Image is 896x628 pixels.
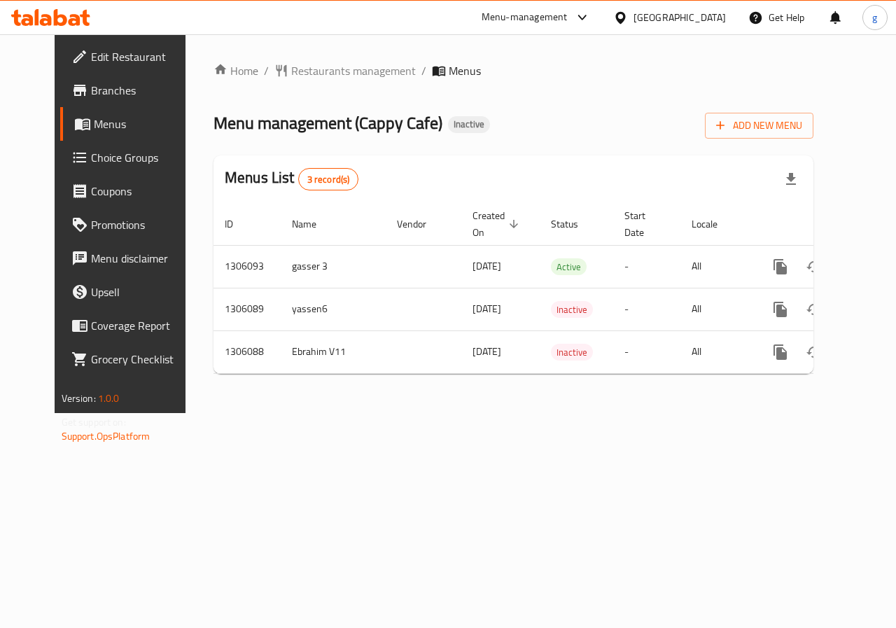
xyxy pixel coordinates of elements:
span: Name [292,216,335,232]
nav: breadcrumb [213,62,813,79]
li: / [421,62,426,79]
a: Coverage Report [60,309,204,342]
div: Total records count [298,168,359,190]
div: Inactive [448,116,490,133]
td: gasser 3 [281,245,386,288]
td: 1306093 [213,245,281,288]
span: Menus [94,116,193,132]
span: Menu management ( Cappy Cafe ) [213,107,442,139]
span: Inactive [551,344,593,361]
a: Edit Restaurant [60,40,204,74]
span: Menus [449,62,481,79]
span: Active [551,259,587,275]
span: ID [225,216,251,232]
span: Inactive [448,118,490,130]
button: Add New Menu [705,113,813,139]
span: Menu disclaimer [91,250,193,267]
a: Home [213,62,258,79]
a: Choice Groups [60,141,204,174]
span: Created On [472,207,523,241]
span: Edit Restaurant [91,48,193,65]
div: [GEOGRAPHIC_DATA] [633,10,726,25]
span: [DATE] [472,300,501,318]
button: more [764,293,797,326]
td: - [613,288,680,330]
span: Inactive [551,302,593,318]
span: Get support on: [62,413,126,431]
a: Promotions [60,208,204,242]
td: All [680,288,752,330]
td: - [613,330,680,373]
span: Branches [91,82,193,99]
a: Menus [60,107,204,141]
span: [DATE] [472,257,501,275]
span: Upsell [91,284,193,300]
div: Inactive [551,301,593,318]
button: more [764,335,797,369]
button: more [764,250,797,284]
span: Add New Menu [716,117,802,134]
span: Restaurants management [291,62,416,79]
button: Change Status [797,335,831,369]
span: Coverage Report [91,317,193,334]
a: Grocery Checklist [60,342,204,376]
span: Start Date [624,207,664,241]
a: Upsell [60,275,204,309]
span: 3 record(s) [299,173,358,186]
a: Coupons [60,174,204,208]
span: Promotions [91,216,193,233]
td: - [613,245,680,288]
span: Grocery Checklist [91,351,193,368]
a: Support.OpsPlatform [62,427,150,445]
td: 1306088 [213,330,281,373]
button: Change Status [797,250,831,284]
span: [DATE] [472,342,501,361]
td: All [680,245,752,288]
div: Export file [774,162,808,196]
li: / [264,62,269,79]
div: Menu-management [482,9,568,26]
a: Menu disclaimer [60,242,204,275]
h2: Menus List [225,167,358,190]
span: Coupons [91,183,193,200]
a: Branches [60,74,204,107]
span: Vendor [397,216,444,232]
div: Active [551,258,587,275]
td: All [680,330,752,373]
span: g [872,10,877,25]
td: Ebrahim V11 [281,330,386,373]
button: Change Status [797,293,831,326]
span: Locale [692,216,736,232]
td: yassen6 [281,288,386,330]
span: Choice Groups [91,149,193,166]
td: 1306089 [213,288,281,330]
a: Restaurants management [274,62,416,79]
span: Version: [62,389,96,407]
span: 1.0.0 [98,389,120,407]
span: Status [551,216,596,232]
